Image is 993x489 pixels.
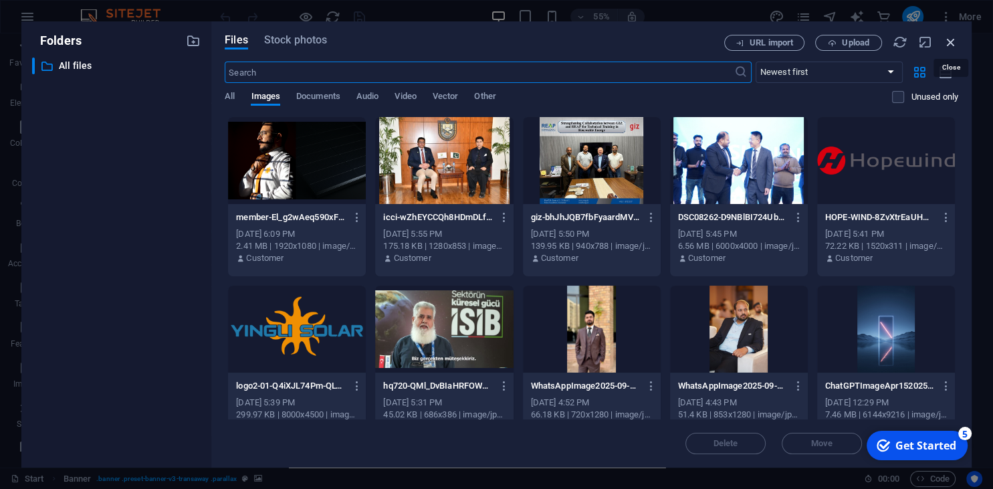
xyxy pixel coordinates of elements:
[724,35,804,51] button: URL import
[678,228,800,240] div: [DATE] 5:45 PM
[911,91,958,103] p: Displays only files that are not in use on the website. Files added during this session can still...
[815,35,882,51] button: Upload
[531,397,653,409] div: [DATE] 4:52 PM
[7,5,108,35] div: Get Started 5 items remaining, 0% complete
[251,88,280,107] span: Images
[236,409,358,421] div: 299.97 KB | 8000x4500 | image/png
[750,39,793,47] span: URL import
[531,211,641,223] p: giz-bhJhJQB7fbFyaardMVAeZw.jpg
[678,380,788,392] p: WhatsAppImage2025-09-04at15.59.33_2d8fdab4-9KHjCUMcZMMfLHOEENPHbg.jpg
[356,88,378,107] span: Audio
[383,409,505,421] div: 45.02 KB | 686x386 | image/jpeg
[236,211,346,223] p: member-El_g2wAeq590xFvjeat55w.png
[383,240,505,252] div: 175.18 KB | 1280x853 | image/jpeg
[893,35,907,50] i: Reload
[186,33,201,48] i: Create new folder
[678,240,800,252] div: 6.56 MB | 6000x4000 | image/jpeg
[678,211,788,223] p: DSC08262-D9NBlBI724UbBsacxzqw0g.JPG
[531,409,653,421] div: 66.18 KB | 720x1280 | image/jpeg
[531,380,641,392] p: WhatsAppImage2025-09-04at16.02.56_665d23e9-zjtBkjt9bAqcV0Yt9WTgjA.jpg
[918,35,933,50] i: Minimize
[678,409,800,421] div: 51.4 KB | 853x1280 | image/jpeg
[393,252,431,264] p: Customer
[825,228,947,240] div: [DATE] 5:41 PM
[32,58,35,74] div: ​
[433,88,459,107] span: Vector
[383,228,505,240] div: [DATE] 5:55 PM
[383,380,493,392] p: hq720-QMl_DvBIaHRFOWSGSXQaZg.jpgsqp-oaymwE7CK4FEIIDSFryq4qpAy0IARUAAAAAGAElAADIQj0AgKJD8AEB-AH-HY...
[36,13,97,27] div: Get Started
[383,397,505,409] div: [DATE] 5:31 PM
[99,1,112,15] div: 5
[474,88,495,107] span: Other
[825,240,947,252] div: 72.22 KB | 1520x311 | image/png
[264,32,327,48] span: Stock photos
[678,397,800,409] div: [DATE] 4:43 PM
[32,32,82,50] p: Folders
[225,62,734,83] input: Search
[236,380,346,392] p: logo2-01-Q4iXJL74Pm-QLysGoZpSUA.png
[296,88,340,107] span: Documents
[246,252,284,264] p: Customer
[825,397,947,409] div: [DATE] 12:29 PM
[825,380,935,392] p: ChatGPTImageApr15202501_42_01PM-6x.jpeg-7QS7DgTTXu3AK8xTS5vCuQ.jpg
[236,397,358,409] div: [DATE] 5:39 PM
[383,211,493,223] p: icci-wZhEYCCQh8HDmDLfDu_emA.jpg
[236,228,358,240] div: [DATE] 6:09 PM
[531,240,653,252] div: 139.95 KB | 940x788 | image/jpeg
[225,88,235,107] span: All
[825,211,935,223] p: HOPE-WIND-8ZvXtrEaUHUoslOpo7yWSA.png
[688,252,726,264] p: Customer
[835,252,873,264] p: Customer
[395,88,416,107] span: Video
[225,32,248,48] span: Files
[842,39,869,47] span: Upload
[541,252,578,264] p: Customer
[531,228,653,240] div: [DATE] 5:50 PM
[825,409,947,421] div: 7.46 MB | 6144x9216 | image/jpeg
[236,240,358,252] div: 2.41 MB | 1920x1080 | image/png
[59,58,176,74] p: All files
